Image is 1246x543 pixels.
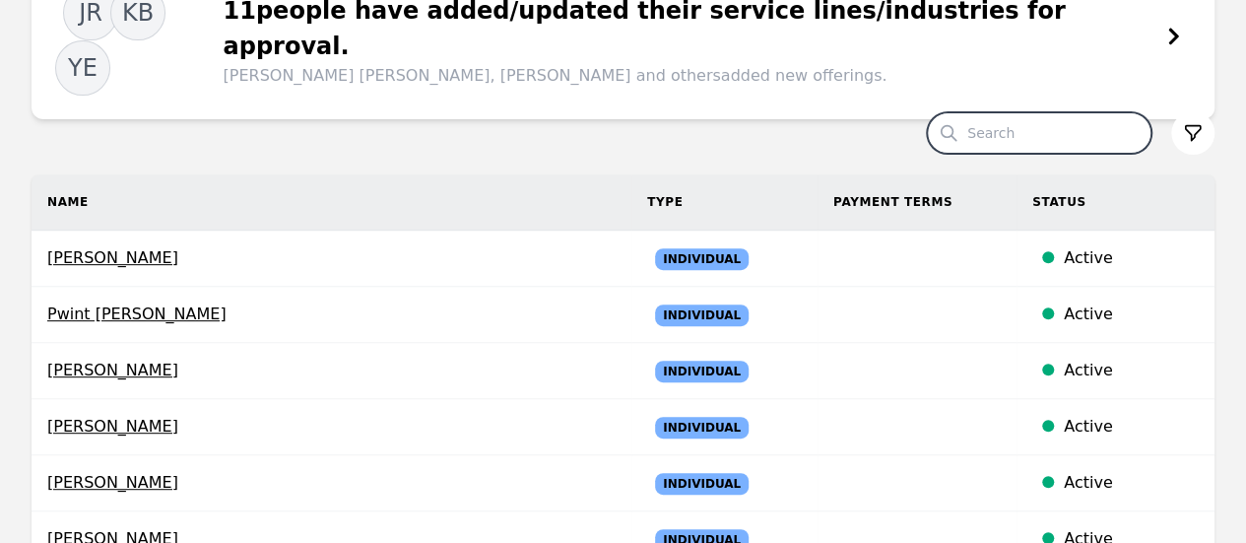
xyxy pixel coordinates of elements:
span: [PERSON_NAME] [47,359,616,382]
span: Individual [655,473,749,495]
th: Payment Terms [818,174,1016,231]
span: [PERSON_NAME] [47,415,616,439]
button: Filter [1171,111,1214,155]
span: [PERSON_NAME] [47,471,616,495]
span: YE [68,52,98,84]
th: Type [631,174,818,231]
div: Active [1064,303,1199,326]
div: Active [1064,415,1199,439]
span: Individual [655,417,749,439]
input: Search [927,112,1151,154]
span: Individual [655,361,749,382]
span: Individual [655,248,749,270]
div: Active [1064,359,1199,382]
th: Status [1016,174,1214,231]
span: Individual [655,305,749,326]
th: Name [32,174,631,231]
span: [PERSON_NAME] [PERSON_NAME], [PERSON_NAME] and others added new offerings. [223,64,1163,88]
div: Active [1064,246,1199,270]
span: Pwint [PERSON_NAME] [47,303,616,326]
span: [PERSON_NAME] [47,246,616,270]
div: Active [1064,471,1199,495]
